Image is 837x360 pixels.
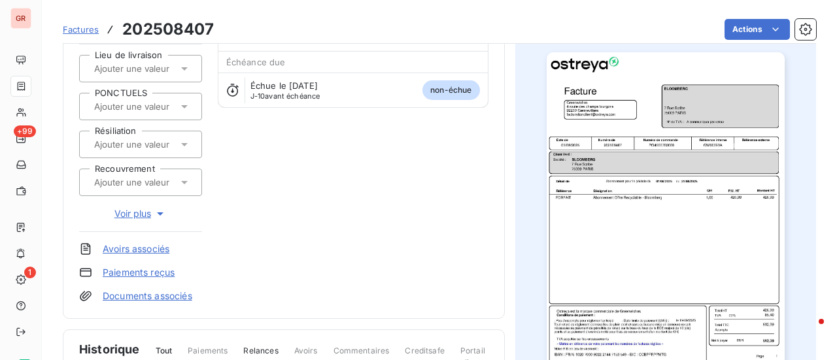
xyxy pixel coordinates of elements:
input: Ajouter une valeur [93,139,224,150]
span: Échue le [DATE] [250,80,318,91]
input: Ajouter une valeur [93,176,224,188]
span: non-échue [422,80,479,100]
a: Paiements reçus [103,266,175,279]
span: Voir plus [114,207,167,220]
h3: 202508407 [122,18,214,41]
span: 1 [24,267,36,278]
span: J-10 [250,91,265,101]
span: Historique [79,340,140,358]
iframe: Intercom live chat [793,316,824,347]
button: Voir plus [79,206,202,221]
input: Ajouter une valeur [93,101,224,112]
div: GR [10,8,31,29]
a: Factures [63,23,99,36]
span: avant échéance [250,92,320,100]
span: Factures [63,24,99,35]
button: Actions [725,19,790,40]
input: Ajouter une valeur [93,63,224,74]
span: +99 [14,125,36,137]
a: Avoirs associés [103,242,169,255]
span: Échéance due [226,57,286,67]
a: Documents associés [103,289,192,303]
